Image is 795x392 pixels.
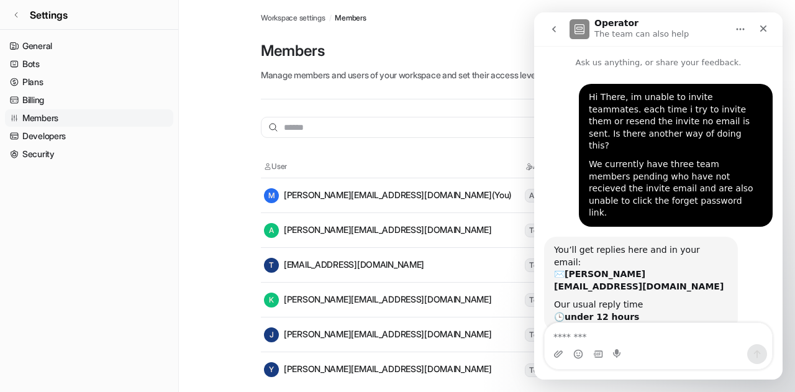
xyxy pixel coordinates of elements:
a: General [5,37,173,55]
a: Workspace settings [261,12,325,24]
span: Team [525,328,552,342]
a: Plans [5,73,173,91]
span: K [264,293,279,308]
span: M [264,188,279,203]
span: / [329,12,332,24]
th: Access Level [524,160,636,173]
a: Security [5,145,173,163]
span: Team [525,293,552,307]
a: Members [335,12,366,24]
span: Settings [30,7,68,22]
span: Admin [525,189,555,203]
div: [PERSON_NAME][EMAIL_ADDRESS][DOMAIN_NAME] [264,223,492,238]
iframe: To enrich screen reader interactions, please activate Accessibility in Grammarly extension settings [534,12,783,380]
img: Access Level [525,163,533,170]
span: J [264,327,279,342]
a: Billing [5,91,173,109]
p: Manage members and users of your workspace and set their access level. [261,68,713,81]
th: User [263,160,524,173]
span: Team [525,363,552,377]
span: Y [264,362,279,377]
p: Members [261,41,713,61]
a: Members [5,109,173,127]
a: Bots [5,55,173,73]
div: [PERSON_NAME][EMAIL_ADDRESS][DOMAIN_NAME] [264,362,492,377]
span: A [264,223,279,238]
div: [PERSON_NAME][EMAIL_ADDRESS][DOMAIN_NAME] (You) [264,188,512,203]
span: T [264,258,279,273]
a: Developers [5,127,173,145]
div: [EMAIL_ADDRESS][DOMAIN_NAME] [264,258,424,273]
div: [PERSON_NAME][EMAIL_ADDRESS][DOMAIN_NAME] [264,327,492,342]
span: Team [525,224,552,237]
div: [PERSON_NAME][EMAIL_ADDRESS][DOMAIN_NAME] [264,293,492,308]
span: Team [525,258,552,272]
img: User [264,163,271,170]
